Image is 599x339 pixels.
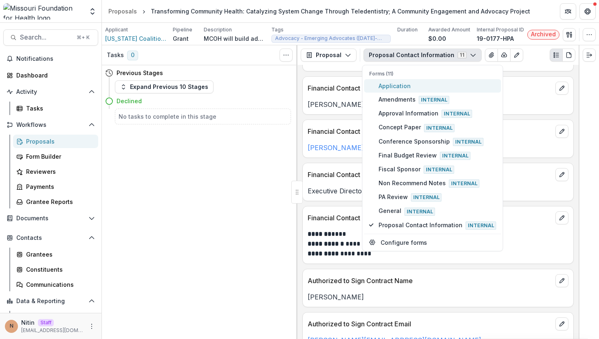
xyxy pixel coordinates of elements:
span: PA Review [379,193,496,202]
p: Financial Contact Email [308,126,552,136]
a: Communications [13,278,98,291]
button: Partners [560,3,576,20]
span: Amendments [379,95,496,104]
span: Activity [16,89,85,95]
div: Reviewers [26,167,92,176]
button: edit [555,125,568,138]
button: Expand Previous 10 Stages [115,80,214,93]
span: General [379,206,496,215]
a: Grantee Reports [13,195,98,208]
span: Internal [411,193,442,202]
span: Internal [424,166,454,174]
button: edit [555,82,568,95]
p: Staff [38,319,54,326]
p: [EMAIL_ADDRESS][DOMAIN_NAME] [21,327,84,334]
h4: Declined [117,97,142,105]
a: [PERSON_NAME][EMAIL_ADDRESS][DOMAIN_NAME] [308,144,481,152]
p: Authorized to Sign Contract Name [308,276,552,286]
button: Expand right [583,49,596,62]
span: Advocacy - Emerging Advocates ([DATE]-[DATE]) [275,35,387,41]
span: Internal [440,152,471,160]
span: Internal [449,179,480,188]
p: Grant [173,34,189,43]
span: Proposal Contact Information [379,221,496,230]
a: Payments [13,180,98,193]
button: Open entity switcher [87,3,98,20]
p: Duration [397,26,418,33]
button: Open Documents [3,212,98,225]
div: Nitin [10,323,13,329]
span: Approval Information [379,109,496,118]
div: Tasks [26,104,92,113]
span: Application [379,82,496,90]
span: 0 [127,51,138,60]
span: Internal [419,96,449,104]
span: Archived [531,31,556,38]
button: Edit as form [510,49,523,62]
span: Data & Reporting [16,298,85,305]
p: MCOH will build advocacy for and community interest in innovative care that creates greater acces... [204,34,265,43]
img: Missouri Foundation for Health logo [3,3,84,20]
div: Constituents [26,265,92,274]
button: Open Contacts [3,231,98,244]
a: Proposals [13,135,98,148]
span: Internal [424,124,455,132]
span: Non Recommend Notes [379,179,496,188]
button: Open Activity [3,85,98,98]
button: Get Help [579,3,596,20]
p: 19-0177-HPA [477,34,514,43]
span: Search... [20,33,72,41]
span: Internal [466,222,496,230]
p: Authorized to Sign Contract Email [308,319,552,329]
p: Applicant [105,26,128,33]
a: Form Builder [13,150,98,163]
div: Grantee Reports [26,197,92,206]
div: Form Builder [26,152,92,161]
span: Documents [16,215,85,222]
p: Description [204,26,232,33]
button: edit [555,274,568,287]
span: Internal [453,138,484,146]
p: Forms (11) [369,70,496,78]
span: Conference Sponsorship [379,137,496,146]
button: edit [555,317,568,330]
a: Constituents [13,263,98,276]
button: Open Workflows [3,118,98,131]
p: Financial Contact Title [308,170,552,179]
button: Notifications [3,52,98,65]
p: Internal Proposal ID [477,26,524,33]
p: [PERSON_NAME] [308,292,568,302]
button: edit [555,211,568,224]
div: Grantees [26,250,92,259]
div: Payments [26,182,92,191]
button: Proposal [301,49,357,62]
span: Contacts [16,235,85,242]
button: edit [555,168,568,181]
span: Fiscal Sponsor [379,165,496,174]
span: Concept Paper [379,123,496,132]
button: PDF view [562,49,575,62]
a: Tasks [13,102,98,115]
a: Proposals [105,5,140,17]
button: Toggle View Cancelled Tasks [280,49,293,62]
h5: No tasks to complete in this stage [119,112,287,121]
button: Search... [3,29,98,46]
div: Proposals [26,137,92,146]
div: ⌘ + K [75,33,91,42]
button: Open Data & Reporting [3,295,98,308]
p: Tags [271,26,284,33]
button: More [87,321,97,331]
a: Reviewers [13,165,98,178]
button: View Attached Files [485,49,498,62]
p: [PERSON_NAME] [308,100,568,109]
a: [US_STATE] Coalition for Oral Health, Inc. [105,34,166,43]
nav: breadcrumb [105,5,533,17]
h4: Previous Stages [117,69,163,77]
p: Nitin [21,318,35,327]
span: Notifications [16,55,95,62]
p: $0.00 [428,34,446,43]
span: Internal [442,110,472,118]
div: Communications [26,280,92,289]
span: Internal [405,208,435,216]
